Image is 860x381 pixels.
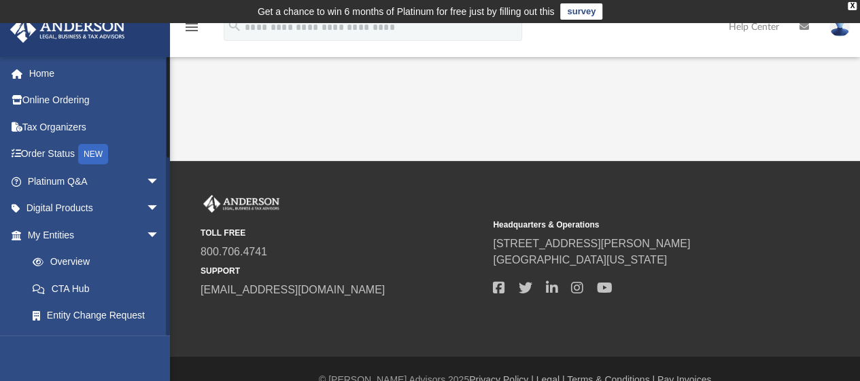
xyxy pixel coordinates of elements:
a: Entity Change Request [19,302,180,329]
a: Overview [19,249,180,276]
i: menu [184,19,200,35]
a: Online Ordering [10,87,180,114]
div: Get a chance to win 6 months of Platinum for free just by filling out this [258,3,555,20]
span: arrow_drop_down [146,221,173,249]
a: Platinum Q&Aarrow_drop_down [10,168,180,195]
a: [EMAIL_ADDRESS][DOMAIN_NAME] [201,284,385,295]
span: arrow_drop_down [146,168,173,196]
a: Order StatusNEW [10,141,180,168]
a: [GEOGRAPHIC_DATA][US_STATE] [493,254,667,266]
a: Binder Walkthrough [19,329,180,356]
a: Home [10,60,180,87]
img: Anderson Advisors Platinum Portal [6,16,129,43]
img: User Pic [829,17,850,37]
span: arrow_drop_down [146,195,173,223]
div: NEW [78,144,108,164]
a: My Entitiesarrow_drop_down [10,221,180,249]
a: menu [184,26,200,35]
i: search [227,18,242,33]
small: SUPPORT [201,265,483,277]
a: CTA Hub [19,275,180,302]
div: close [848,2,857,10]
img: Anderson Advisors Platinum Portal [201,195,282,213]
small: TOLL FREE [201,227,483,239]
small: Headquarters & Operations [493,219,776,231]
a: Tax Organizers [10,113,180,141]
a: survey [560,3,602,20]
a: [STREET_ADDRESS][PERSON_NAME] [493,238,690,249]
a: Digital Productsarrow_drop_down [10,195,180,222]
a: 800.706.4741 [201,246,267,257]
